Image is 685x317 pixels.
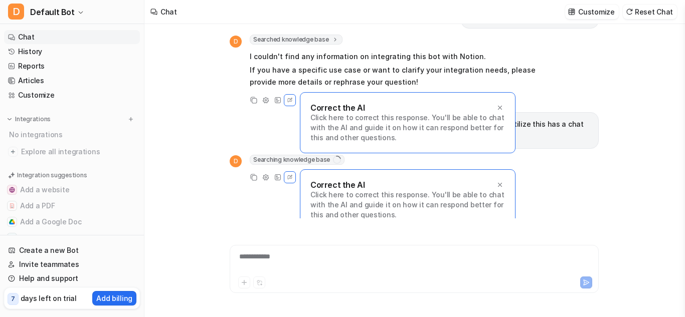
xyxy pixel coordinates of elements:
a: Help and support [4,271,140,285]
span: D [230,36,242,48]
span: Default Bot [30,5,75,19]
button: Integrations [4,114,54,124]
p: Click here to correct this response. You'll be able to chat with the AI and guide it on how it ca... [310,113,505,143]
div: Chat [160,7,177,17]
a: Articles [4,74,140,88]
span: Searching knowledge base [250,155,345,165]
button: Add a Google DocAdd a Google Doc [4,214,140,230]
img: customize [568,8,575,16]
a: Chat [4,30,140,44]
img: Add a Google Doc [9,219,15,225]
img: menu_add.svg [127,116,134,123]
p: Correct the AI [310,180,365,190]
p: Customize [578,7,614,17]
button: Add billing [92,291,136,305]
img: Add a website [9,187,15,193]
span: Searched knowledge base [250,35,342,45]
button: Customize [565,5,618,19]
p: I couldn't find any information on integrating this bot with Notion. [250,51,543,63]
div: No integrations [6,126,140,143]
span: D [230,155,242,167]
button: Reset Chat [623,5,677,19]
p: Integrations [15,115,51,123]
button: Add a PDFAdd a PDF [4,198,140,214]
p: days left on trial [21,293,77,303]
p: If you have a specific use case or want to clarify your integration needs, please provide more de... [250,64,543,88]
p: 7 [11,294,15,303]
button: Add a websiteAdd a website [4,182,140,198]
img: Add a PDF [9,203,15,209]
p: Integration suggestions [17,171,87,180]
a: Invite teammates [4,257,140,271]
a: Customize [4,88,140,102]
span: Explore all integrations [21,144,136,160]
a: Explore all integrations [4,145,140,159]
p: Add billing [96,293,132,303]
img: expand menu [6,116,13,123]
a: Create a new Bot [4,243,140,257]
img: explore all integrations [8,147,18,157]
p: Correct the AI [310,103,365,113]
img: reset [626,8,633,16]
p: Click here to correct this response. You'll be able to chat with the AI and guide it on how it ca... [310,190,505,220]
a: History [4,45,140,59]
button: Add to ZendeskAdd to Zendesk [4,230,140,246]
span: D [8,4,24,20]
a: Reports [4,59,140,73]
